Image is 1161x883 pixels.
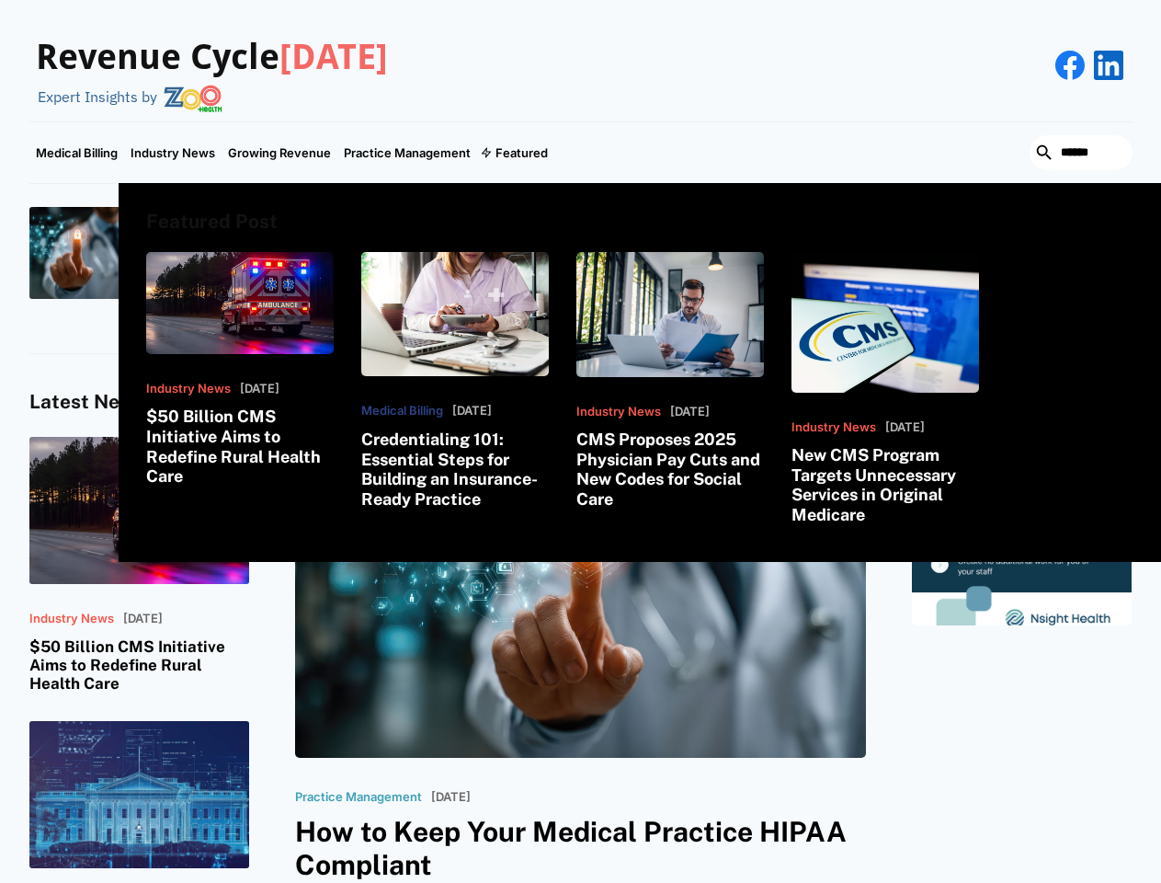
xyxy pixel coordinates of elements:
a: Medical Billing [29,122,124,183]
p: [DATE] [123,612,163,626]
a: Industry News[DATE]New CMS Program Targets Unnecessary Services in Original Medicare [791,252,979,525]
p: Practice Management [295,790,422,805]
p: [DATE] [240,382,279,396]
p: Industry News [576,405,661,419]
a: Practice ManagementHow to Keep Your Medical Practice HIPAA Compliant [29,207,285,299]
p: Industry News [791,420,876,435]
div: Featured [477,122,554,183]
p: Industry News [146,382,231,396]
div: Expert Insights by [38,88,157,106]
h4: Latest News [29,391,249,414]
h3: How to Keep Your Medical Practice HIPAA Compliant [295,815,867,881]
a: Medical Billing[DATE]Credentialing 101: Essential Steps for Building an Insurance-Ready Practice [361,252,549,510]
h3: New CMS Program Targets Unnecessary Services in Original Medicare [791,445,979,524]
h3: Revenue Cycle [36,37,388,79]
div: Featured [495,145,548,160]
h3: $50 Billion CMS Initiative Aims to Redefine Rural Health Care [29,637,249,694]
span: [DATE] [279,37,388,77]
p: [DATE] [431,790,471,805]
p: [DATE] [452,404,492,419]
a: Industry News[DATE]$50 Billion CMS Initiative Aims to Redefine Rural Health Care [29,437,249,694]
a: Industry News[DATE]$50 Billion CMS Initiative Aims to Redefine Rural Health Care [146,252,334,487]
h3: CMS Proposes 2025 Physician Pay Cuts and New Codes for Social Care [576,430,764,509]
a: Industry News[DATE]CMS Proposes 2025 Physician Pay Cuts and New Codes for Social Care [576,252,764,510]
a: Growing Revenue [222,122,337,183]
a: Revenue Cycle[DATE]Expert Insights by [29,18,388,112]
p: [DATE] [670,405,710,419]
p: Industry News [29,612,114,626]
p: [DATE] [885,420,925,435]
h3: $50 Billion CMS Initiative Aims to Redefine Rural Health Care [146,407,334,486]
a: Industry News [124,122,222,183]
p: Medical Billing [361,404,443,419]
h3: Credentialing 101: Essential Steps for Building an Insurance-Ready Practice [361,430,549,509]
a: Practice Management [337,122,477,183]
